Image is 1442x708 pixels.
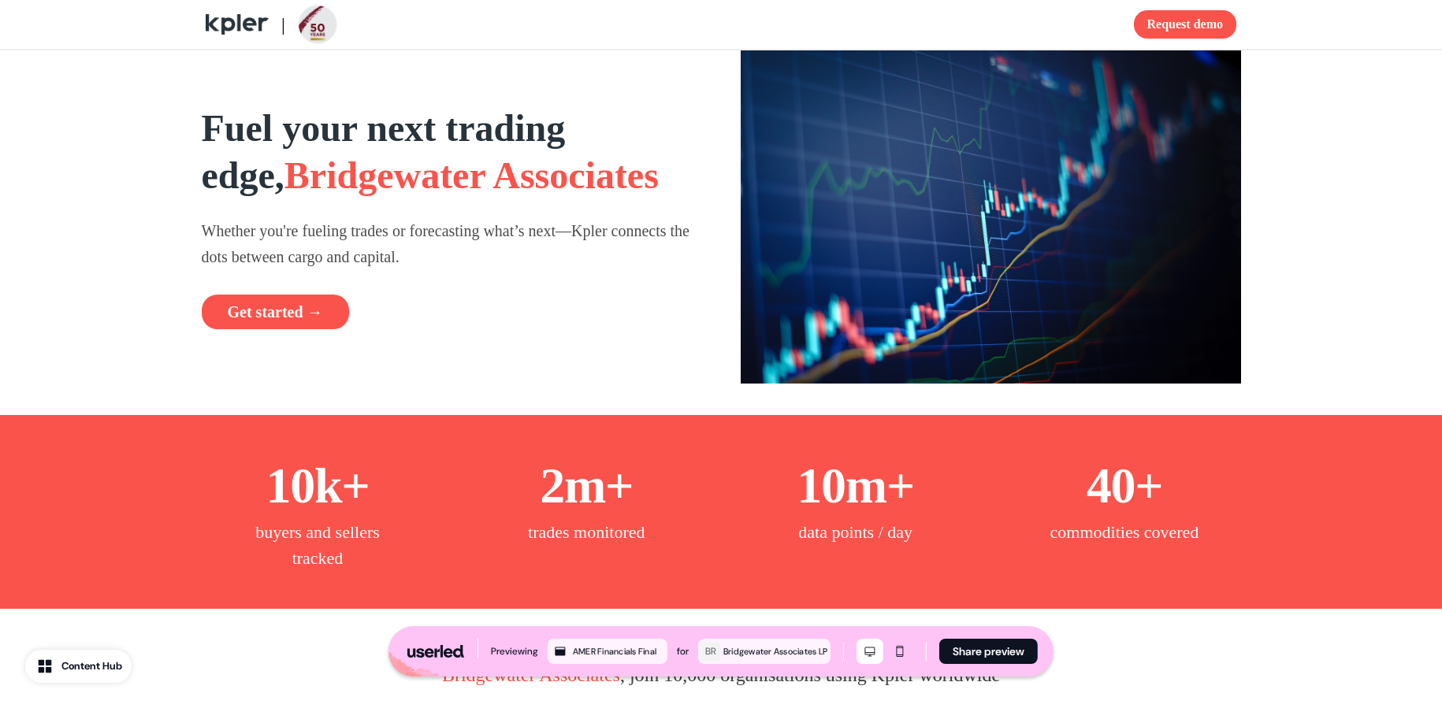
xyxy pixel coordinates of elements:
button: Request demo [1134,10,1236,39]
p: commodities covered [1050,519,1199,545]
span: Bridgewater Associates [284,154,659,196]
p: 10m+ [797,453,914,519]
p: 10k+ [266,453,370,519]
div: for [677,643,689,659]
button: Mobile mode [886,639,913,664]
button: Share preview [939,639,1038,664]
p: trades monitored [528,519,645,545]
p: data points / day [798,519,912,545]
button: Desktop mode [857,639,883,664]
p: 40+ [1087,453,1163,519]
span: | [281,14,285,35]
p: 2m+ [540,453,633,519]
div: AMER Financials Final [573,644,664,658]
p: buyers and sellers tracked [239,519,396,571]
div: Previewing [491,643,538,659]
p: Whether you're fueling trades or forecasting what’s next—Kpler connects the dots between cargo an... [202,218,702,269]
div: Bridgewater Associates LP [723,644,827,658]
div: Content Hub [61,658,122,674]
button: Content Hub [25,650,132,683]
p: Fuel your next trading edge, [202,105,702,199]
button: Get started → [202,295,349,329]
div: BR [705,643,717,659]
